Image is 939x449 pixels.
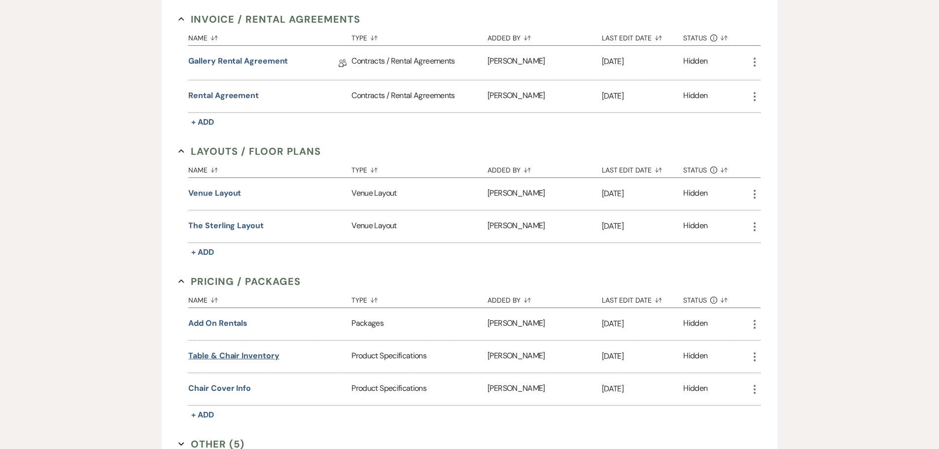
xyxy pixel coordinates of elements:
p: [DATE] [602,90,683,103]
div: Packages [351,308,487,340]
div: Contracts / Rental Agreements [351,46,487,80]
button: Pricing / Packages [178,274,301,289]
div: Venue Layout [351,178,487,210]
div: Hidden [683,90,707,103]
span: Status [683,297,707,304]
button: Status [683,289,748,308]
div: Hidden [683,317,707,331]
button: Status [683,159,748,177]
button: Name [188,159,351,177]
p: [DATE] [602,350,683,363]
button: Rental Agreement [188,90,259,102]
span: Status [683,35,707,41]
button: Added By [487,27,602,45]
button: Name [188,289,351,308]
button: Last Edit Date [602,27,683,45]
button: Last Edit Date [602,159,683,177]
button: Added By [487,159,602,177]
button: Type [351,27,487,45]
a: Gallery Rental Agreement [188,55,288,70]
button: Add on rentals [188,317,247,329]
div: [PERSON_NAME] [487,46,602,80]
button: Type [351,289,487,308]
button: Venue Layout [188,187,241,199]
p: [DATE] [602,220,683,233]
span: + Add [191,247,214,257]
button: Name [188,27,351,45]
button: Added By [487,289,602,308]
button: + Add [188,408,217,422]
p: [DATE] [602,187,683,200]
div: Hidden [683,187,707,201]
div: Hidden [683,382,707,396]
div: Product Specifications [351,341,487,373]
div: Hidden [683,350,707,363]
button: + Add [188,245,217,259]
div: [PERSON_NAME] [487,210,602,242]
button: The Sterling Layout [188,220,263,232]
div: [PERSON_NAME] [487,341,602,373]
button: Table & chair inventory [188,350,279,362]
button: Status [683,27,748,45]
button: Chair cover info [188,382,251,394]
div: [PERSON_NAME] [487,308,602,340]
p: [DATE] [602,382,683,395]
div: [PERSON_NAME] [487,373,602,405]
button: + Add [188,115,217,129]
div: Hidden [683,55,707,70]
button: Invoice / Rental Agreements [178,12,360,27]
span: + Add [191,117,214,127]
div: [PERSON_NAME] [487,80,602,112]
div: Hidden [683,220,707,233]
button: Layouts / Floor Plans [178,144,321,159]
span: + Add [191,410,214,420]
p: [DATE] [602,55,683,68]
span: Status [683,167,707,173]
div: Contracts / Rental Agreements [351,80,487,112]
p: [DATE] [602,317,683,330]
button: Type [351,159,487,177]
button: Last Edit Date [602,289,683,308]
div: [PERSON_NAME] [487,178,602,210]
div: Product Specifications [351,373,487,405]
div: Venue Layout [351,210,487,242]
